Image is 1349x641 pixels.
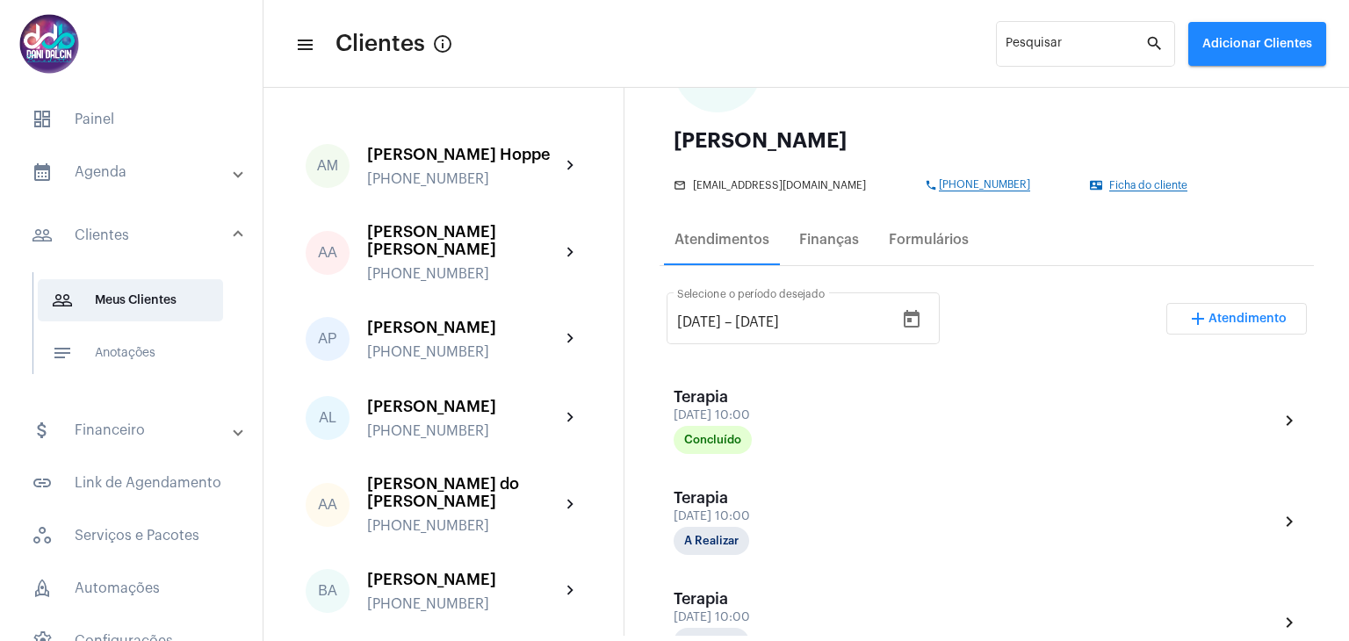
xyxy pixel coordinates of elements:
[11,263,263,399] div: sidenav iconClientes
[367,266,560,282] div: [PHONE_NUMBER]
[367,344,560,360] div: [PHONE_NUMBER]
[32,109,53,130] span: sidenav icon
[1202,38,1312,50] span: Adicionar Clientes
[674,590,849,608] div: Terapia
[18,98,245,140] span: Painel
[560,242,581,263] mat-icon: chevron_right
[1006,40,1145,54] input: Pesquisar
[52,342,73,364] mat-icon: sidenav icon
[38,279,223,321] span: Meus Clientes
[674,409,849,422] div: [DATE] 10:00
[1166,303,1307,335] button: Adicionar Atendimento
[32,162,53,183] mat-icon: sidenav icon
[32,525,53,546] span: sidenav icon
[32,225,234,246] mat-panel-title: Clientes
[11,151,263,193] mat-expansion-panel-header: sidenav iconAgenda
[295,34,313,55] mat-icon: sidenav icon
[32,162,234,183] mat-panel-title: Agenda
[1145,33,1166,54] mat-icon: search
[367,146,560,163] div: [PERSON_NAME] Hoppe
[1279,612,1300,633] mat-icon: chevron_right
[674,130,1300,151] div: [PERSON_NAME]
[367,596,560,612] div: [PHONE_NUMBER]
[725,314,732,330] span: –
[52,290,73,311] mat-icon: sidenav icon
[367,475,560,510] div: [PERSON_NAME] do [PERSON_NAME]
[32,578,53,599] span: sidenav icon
[367,423,560,439] div: [PHONE_NUMBER]
[32,420,53,441] mat-icon: sidenav icon
[674,232,769,248] div: Atendimentos
[674,510,849,523] div: [DATE] 10:00
[939,179,1030,191] span: [PHONE_NUMBER]
[32,420,234,441] mat-panel-title: Financeiro
[306,231,350,275] div: AA
[11,207,263,263] mat-expansion-panel-header: sidenav iconClientes
[18,462,245,504] span: Link de Agendamento
[425,26,460,61] button: Button that displays a tooltip when focused or hovered over
[1279,511,1300,532] mat-icon: chevron_right
[1188,22,1326,66] button: Adicionar Clientes
[560,580,581,601] mat-icon: chevron_right
[14,9,84,79] img: 5016df74-caca-6049-816a-988d68c8aa82.png
[799,232,859,248] div: Finanças
[894,302,929,337] button: Open calendar
[560,328,581,349] mat-icon: chevron_right
[306,144,350,188] div: AM
[306,396,350,440] div: AL
[11,409,263,451] mat-expansion-panel-header: sidenav iconFinanceiro
[735,314,840,330] input: Data do fim
[674,179,688,191] mat-icon: mail_outline
[560,155,581,176] mat-icon: chevron_right
[925,179,939,191] mat-icon: phone
[693,180,866,191] span: [EMAIL_ADDRESS][DOMAIN_NAME]
[367,518,560,534] div: [PHONE_NUMBER]
[432,33,453,54] mat-icon: Button that displays a tooltip when focused or hovered over
[367,319,560,336] div: [PERSON_NAME]
[18,515,245,557] span: Serviços e Pacotes
[1279,410,1300,431] mat-icon: chevron_right
[674,388,849,406] div: Terapia
[889,232,969,248] div: Formulários
[367,223,560,258] div: [PERSON_NAME] [PERSON_NAME]
[335,30,425,58] span: Clientes
[1090,179,1104,191] mat-icon: contact_mail
[1187,308,1208,329] mat-icon: add
[1208,313,1287,325] span: Atendimento
[306,317,350,361] div: AP
[18,567,245,609] span: Automações
[674,611,849,624] div: [DATE] 10:00
[674,426,752,454] mat-chip: Concluído
[560,407,581,429] mat-icon: chevron_right
[32,472,53,493] mat-icon: sidenav icon
[1109,180,1187,191] span: Ficha do cliente
[32,225,53,246] mat-icon: sidenav icon
[677,314,721,330] input: Data de início
[674,527,749,555] mat-chip: A Realizar
[674,489,849,507] div: Terapia
[306,483,350,527] div: AA
[367,398,560,415] div: [PERSON_NAME]
[560,494,581,515] mat-icon: chevron_right
[367,171,560,187] div: [PHONE_NUMBER]
[367,571,560,588] div: [PERSON_NAME]
[38,332,223,374] span: Anotações
[306,569,350,613] div: BA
